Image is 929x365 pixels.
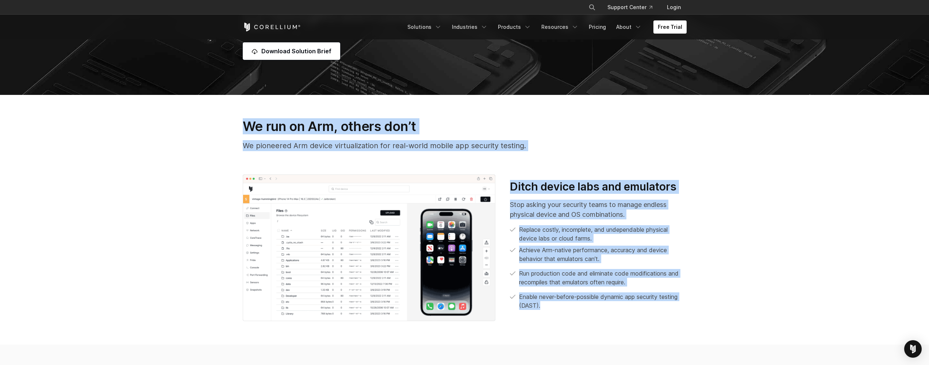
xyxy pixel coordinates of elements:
span: Download Solution Brief [261,47,331,55]
a: About [612,20,646,34]
a: Free Trial [653,20,687,34]
div: Navigation Menu [580,1,687,14]
a: Corellium Home [243,23,301,31]
p: Achieve Arm-native performance, accuracy and device behavior that emulators can’t. [519,246,686,263]
h3: Ditch device labs and emulators [510,180,686,194]
div: Open Intercom Messenger [904,340,922,358]
a: Solutions [403,20,446,34]
div: Navigation Menu [403,20,687,34]
a: Download Solution Brief [243,42,340,60]
p: Replace costly, incomplete, and undependable physical device labs or cloud farms. [519,225,686,243]
h3: We run on Arm, others don’t [243,118,687,134]
a: Resources [537,20,583,34]
a: Login [661,1,687,14]
p: Run production code and eliminate code modifications and recompiles that emulators often require. [519,269,686,287]
a: Products [494,20,535,34]
button: Search [586,1,599,14]
p: Enable never-before-possible dynamic app security testing (DAST). [519,292,686,310]
img: Dynamic app security testing (DSAT); iOS pentest [243,174,496,321]
p: We pioneered Arm device virtualization for real-world mobile app security testing. [243,140,687,151]
a: Support Center [602,1,658,14]
a: Industries [448,20,492,34]
a: Pricing [584,20,610,34]
p: Stop asking your security teams to manage endless physical device and OS combinations. [510,200,686,219]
